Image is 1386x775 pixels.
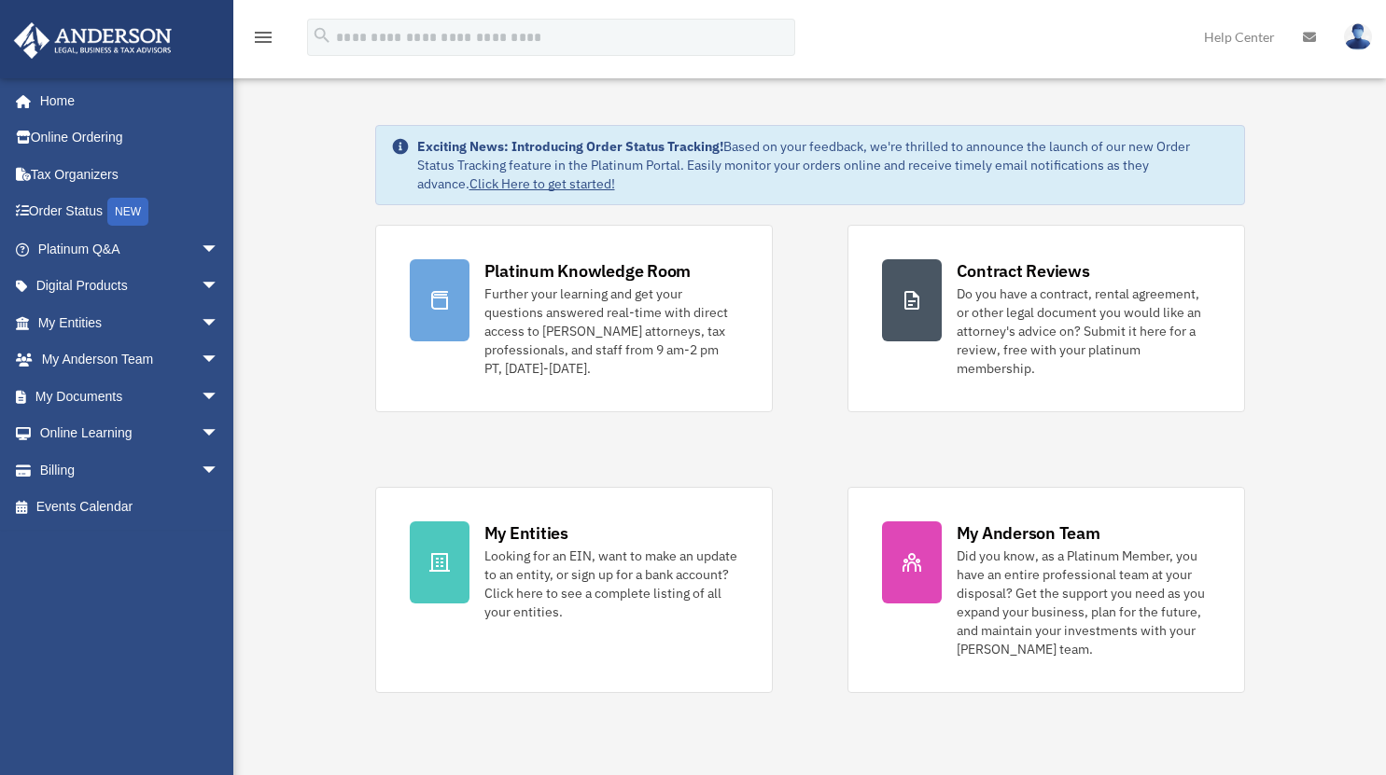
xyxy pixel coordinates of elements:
a: Online Ordering [13,119,247,157]
span: arrow_drop_down [201,341,238,380]
a: Events Calendar [13,489,247,526]
a: menu [252,33,274,48]
span: arrow_drop_down [201,268,238,306]
div: NEW [107,198,148,226]
div: Based on your feedback, we're thrilled to announce the launch of our new Order Status Tracking fe... [417,137,1229,193]
span: arrow_drop_down [201,415,238,453]
div: Further your learning and get your questions answered real-time with direct access to [PERSON_NAM... [484,284,738,378]
span: arrow_drop_down [201,378,238,416]
strong: Exciting News: Introducing Order Status Tracking! [417,138,723,155]
div: Do you have a contract, rental agreement, or other legal document you would like an attorney's ad... [957,284,1211,378]
a: My Anderson Team Did you know, as a Platinum Member, you have an entire professional team at your... [847,487,1245,693]
div: Did you know, as a Platinum Member, you have an entire professional team at your disposal? Get th... [957,547,1211,658]
a: Tax Organizers [13,156,247,193]
i: menu [252,26,274,48]
a: Platinum Knowledge Room Further your learning and get your questions answered real-time with dire... [375,225,773,412]
div: Contract Reviews [957,259,1090,283]
a: Billingarrow_drop_down [13,451,247,489]
a: My Anderson Teamarrow_drop_down [13,341,247,379]
a: Home [13,82,238,119]
a: Platinum Q&Aarrow_drop_down [13,230,247,268]
div: My Entities [484,521,568,545]
img: User Pic [1344,23,1372,50]
a: Contract Reviews Do you have a contract, rental agreement, or other legal document you would like... [847,225,1245,412]
a: My Entitiesarrow_drop_down [13,304,247,341]
div: Looking for an EIN, want to make an update to an entity, or sign up for a bank account? Click her... [484,547,738,621]
a: Order StatusNEW [13,193,247,231]
a: Online Learningarrow_drop_down [13,415,247,452]
a: Digital Productsarrow_drop_down [13,268,247,305]
a: My Entities Looking for an EIN, want to make an update to an entity, or sign up for a bank accoun... [375,487,773,693]
div: My Anderson Team [957,521,1100,545]
span: arrow_drop_down [201,304,238,342]
span: arrow_drop_down [201,451,238,490]
i: search [312,25,332,46]
div: Platinum Knowledge Room [484,259,692,283]
a: My Documentsarrow_drop_down [13,378,247,415]
img: Anderson Advisors Platinum Portal [8,22,177,59]
a: Click Here to get started! [469,175,615,192]
span: arrow_drop_down [201,230,238,269]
